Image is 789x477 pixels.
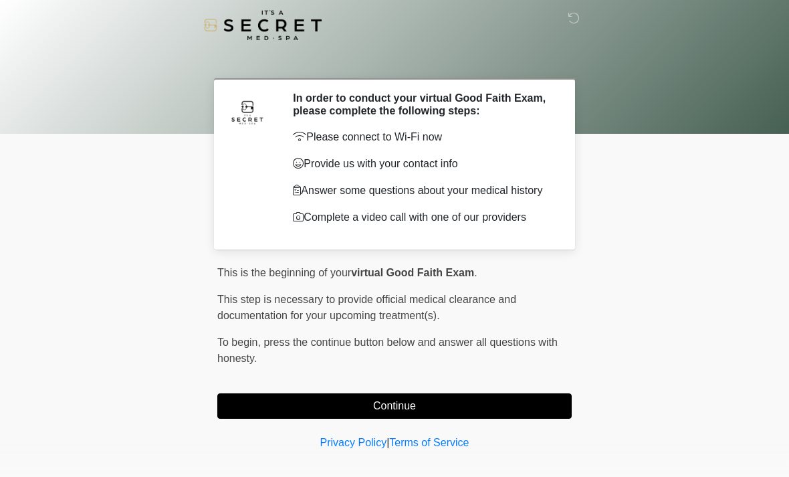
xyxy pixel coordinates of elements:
p: Answer some questions about your medical history [293,183,552,199]
span: This step is necessary to provide official medical clearance and documentation for your upcoming ... [217,294,516,321]
h1: ‎ ‎ [207,48,582,73]
strong: virtual Good Faith Exam [351,267,474,278]
span: To begin, [217,337,263,348]
span: . [474,267,477,278]
span: This is the beginning of your [217,267,351,278]
p: Complete a video call with one of our providers [293,209,552,225]
a: Terms of Service [389,437,469,448]
a: Privacy Policy [320,437,387,448]
img: Agent Avatar [227,92,267,132]
p: Provide us with your contact info [293,156,552,172]
button: Continue [217,393,572,419]
p: Please connect to Wi-Fi now [293,129,552,145]
h2: In order to conduct your virtual Good Faith Exam, please complete the following steps: [293,92,552,117]
a: | [386,437,389,448]
span: press the continue button below and answer all questions with honesty. [217,337,558,364]
img: It's A Secret Med Spa Logo [204,10,322,40]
